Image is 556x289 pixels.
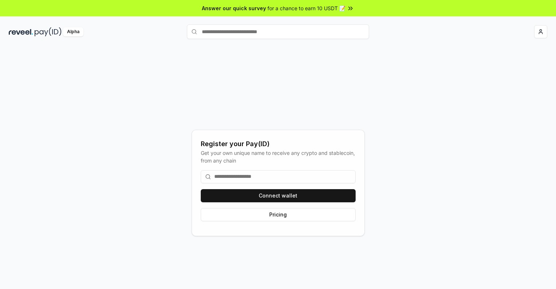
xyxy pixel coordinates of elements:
div: Alpha [63,27,83,36]
button: Pricing [201,208,356,221]
div: Get your own unique name to receive any crypto and stablecoin, from any chain [201,149,356,164]
span: for a chance to earn 10 USDT 📝 [267,4,345,12]
span: Answer our quick survey [202,4,266,12]
img: reveel_dark [9,27,33,36]
button: Connect wallet [201,189,356,202]
img: pay_id [35,27,62,36]
div: Register your Pay(ID) [201,139,356,149]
